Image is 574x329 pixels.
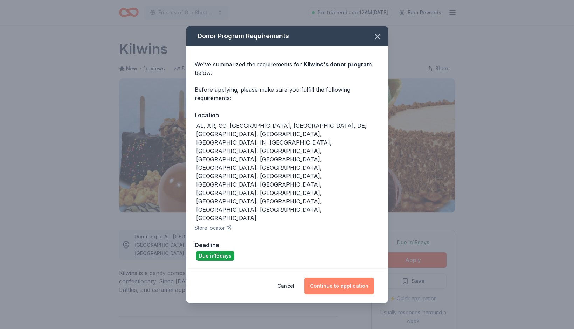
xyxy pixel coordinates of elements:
[186,26,388,46] div: Donor Program Requirements
[196,121,380,222] div: AL, AR, CO, [GEOGRAPHIC_DATA], [GEOGRAPHIC_DATA], DE, [GEOGRAPHIC_DATA], [GEOGRAPHIC_DATA], [GEOG...
[195,224,232,232] button: Store locator
[304,278,374,294] button: Continue to application
[196,251,234,261] div: Due in 15 days
[195,111,380,120] div: Location
[195,85,380,102] div: Before applying, please make sure you fulfill the following requirements:
[277,278,295,294] button: Cancel
[195,60,380,77] div: We've summarized the requirements for below.
[304,61,372,68] span: Kilwins 's donor program
[195,240,380,250] div: Deadline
